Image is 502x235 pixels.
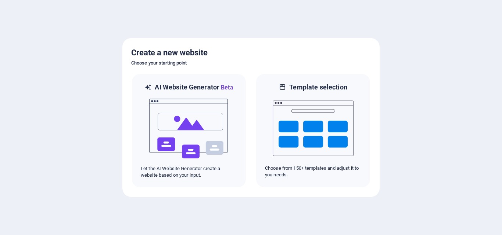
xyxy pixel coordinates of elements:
[265,165,361,178] p: Choose from 150+ templates and adjust it to you needs.
[131,73,247,188] div: AI Website GeneratorBetaaiLet the AI Website Generator create a website based on your input.
[131,47,371,59] h5: Create a new website
[289,83,347,92] h6: Template selection
[141,165,237,179] p: Let the AI Website Generator create a website based on your input.
[255,73,371,188] div: Template selectionChoose from 150+ templates and adjust it to you needs.
[155,83,233,92] h6: AI Website Generator
[131,59,371,67] h6: Choose your starting point
[219,84,233,91] span: Beta
[148,92,229,165] img: ai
